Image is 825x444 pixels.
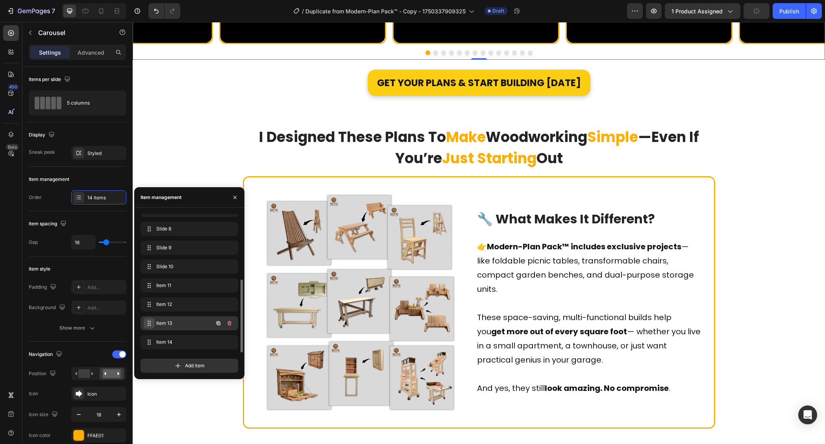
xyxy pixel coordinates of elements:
p: Carousel [38,28,105,37]
input: Auto [72,235,95,249]
div: Beta [6,144,19,150]
span: Just Starting [309,126,404,146]
button: Dot [316,28,321,33]
div: Open Intercom Messenger [798,405,817,424]
strong: look amazing. No compromise [412,361,536,372]
div: Navigation [29,349,64,360]
button: Dot [309,28,313,33]
button: Dot [324,28,329,33]
button: Dot [332,28,337,33]
p: And yes, they still . [344,359,568,373]
div: Item management [141,194,181,201]
div: Icon [87,391,124,398]
strong: Modern-Plan Pack™ includes exclusive projects [354,219,549,230]
div: 5 columns [67,94,115,112]
span: Item 11 [156,282,219,289]
div: 450 [7,84,19,90]
div: Items per slide [29,74,72,85]
button: Dot [348,28,353,33]
button: Dot [395,28,400,33]
div: Background [29,302,67,313]
p: These space-saving, multi-functional builds help you — whether you live in a small apartment, a t... [344,288,568,345]
span: Slide 9 [156,244,219,251]
span: Slide 8 [156,225,219,232]
span: 1 product assigned [671,7,723,15]
div: Undo/Redo [148,3,180,19]
p: Advanced [78,48,104,57]
span: / [302,7,304,15]
div: Add... [87,284,124,291]
span: Draft [492,7,504,15]
button: Show more [29,321,126,335]
button: 1 product assigned [665,3,740,19]
img: gempages_541877303114728622-44cb7223-80c3-4220-aca9-1ab1fd1b8b62.png [115,168,340,393]
span: Duplicate from Modern-Plan Pack™ - Copy - 1750337909325 [305,7,466,15]
button: Dot [379,28,384,33]
div: Icon color [29,432,51,439]
button: Dot [372,28,376,33]
p: Settings [39,48,61,57]
button: Dot [356,28,361,33]
a: Get YOUR Plans & Start Building [DATE] [235,48,458,74]
span: Slide 10 [156,263,219,270]
button: 7 [3,3,59,19]
span: Simple [455,105,505,125]
div: Padding [29,282,58,293]
div: Add... [87,304,124,311]
span: Item 12 [156,301,219,308]
div: Order [29,194,42,201]
div: Item management [29,176,69,183]
div: Publish [779,7,799,15]
h2: I Designed These Plans To Woodworking —Even If You’re Out [110,104,583,148]
button: Dot [387,28,392,33]
span: Add item [185,362,205,369]
div: Item spacing [29,219,68,229]
div: Gap [29,239,38,246]
div: Position [29,368,57,379]
div: Item style [29,265,50,273]
p: 👉 — like foldable picnic tables, transformable chairs, compact garden benches, and dual-purpose s... [344,217,568,274]
button: Dot [293,28,298,33]
button: Dot [340,28,345,33]
p: 7 [52,6,55,16]
strong: get more out of every square foot [359,304,494,315]
h2: 🔧 What Makes It Different? [344,187,569,207]
div: 14 items [87,194,124,201]
div: Display [29,130,56,140]
button: Publish [773,3,806,19]
div: Show more [59,324,96,332]
div: FFAE01 [87,432,124,439]
div: Styled [87,150,124,157]
span: Make [313,105,353,125]
iframe: Design area [133,22,825,444]
div: Sneak peek [29,149,55,156]
button: Dot [301,28,305,33]
span: Item 14 [156,339,219,346]
button: Dot [364,28,368,33]
div: Icon size [29,409,59,420]
span: Item 13 [156,320,201,327]
div: Icon [29,390,38,397]
p: Get YOUR Plans & Start Building [DATE] [244,52,448,69]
